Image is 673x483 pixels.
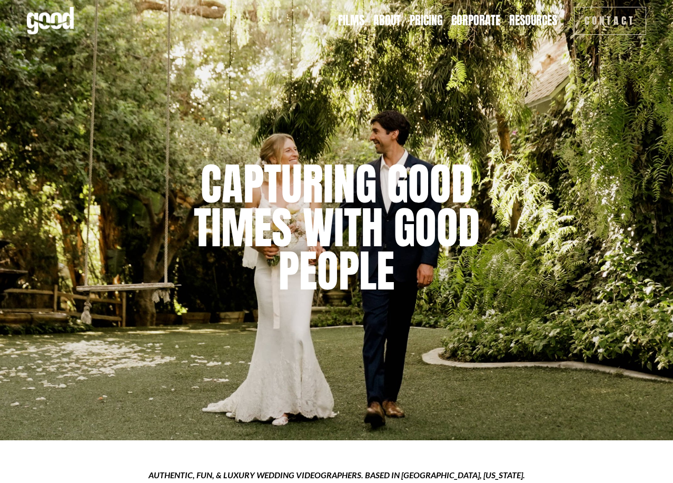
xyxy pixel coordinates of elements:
[451,13,500,29] a: Corporate
[27,7,74,34] img: Good Feeling Films
[182,162,491,293] h1: capturing good times with good people
[509,14,557,28] span: Resources
[509,13,557,29] a: folder dropdown
[338,13,364,29] a: Films
[410,13,443,29] a: Pricing
[149,470,525,480] em: AUTHENTIC, FUN, & LUXURY WEDDING VIDEOGRAPHERS. BASED IN [GEOGRAPHIC_DATA], [US_STATE].
[574,7,646,35] a: Contact
[373,13,401,29] a: About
